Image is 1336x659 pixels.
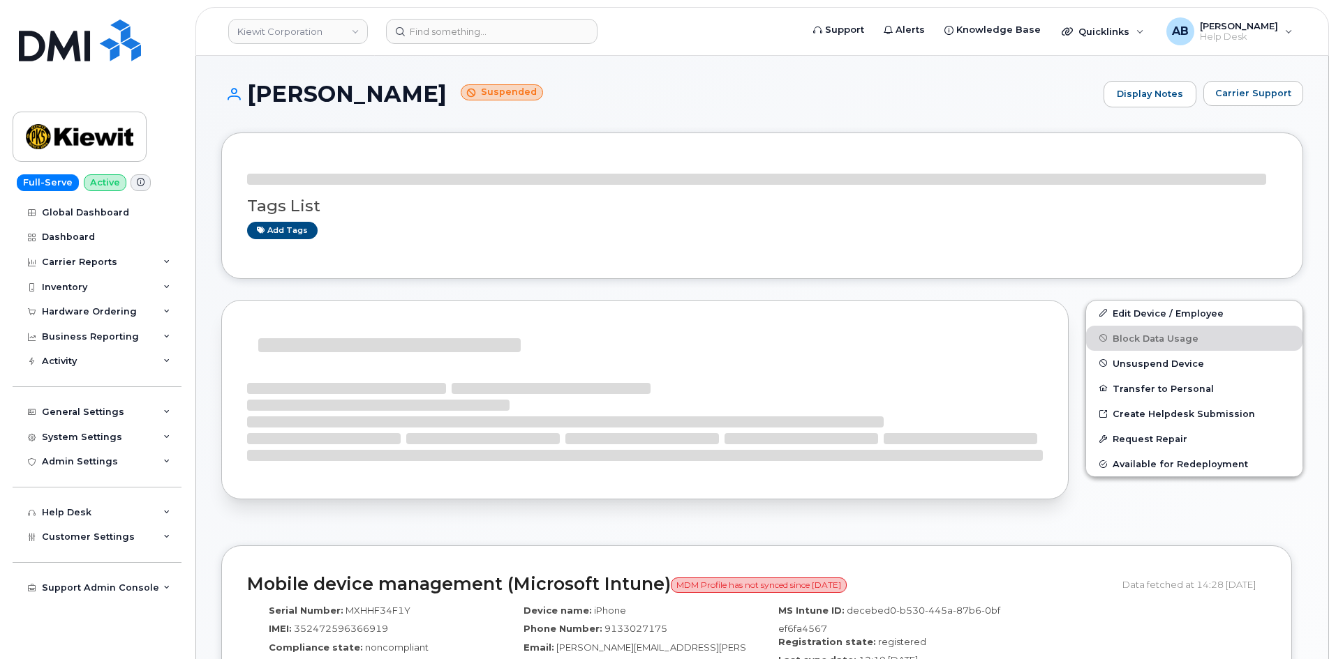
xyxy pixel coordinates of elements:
[671,577,847,593] span: MDM Profile has not synced since [DATE]
[1086,451,1302,476] button: Available for Redeployment
[1086,376,1302,401] button: Transfer to Personal
[247,575,1112,594] h2: Mobile device management (Microsoft Intune)
[1104,81,1196,107] a: Display Notes
[461,84,543,100] small: Suspended
[524,641,554,654] label: Email:
[524,622,602,635] label: Phone Number:
[365,642,429,653] span: noncompliant
[778,605,1000,635] span: decebed0-b530-445a-87b6-0bfef6fa4567
[594,605,626,616] span: iPhone
[294,623,388,634] span: 352472596366919
[1203,81,1303,106] button: Carrier Support
[1122,571,1266,598] div: Data fetched at 14:28 [DATE]
[269,604,343,617] label: Serial Number:
[778,604,845,617] label: MS Intune ID:
[1086,351,1302,376] button: Unsuspend Device
[269,622,292,635] label: IMEI:
[604,623,667,634] span: 9133027175
[1086,401,1302,426] a: Create Helpdesk Submission
[1086,301,1302,326] a: Edit Device / Employee
[247,222,318,239] a: Add tags
[1086,426,1302,451] button: Request Repair
[878,636,926,647] span: registered
[778,635,876,649] label: Registration state:
[247,197,1277,215] h3: Tags List
[1215,86,1291,100] span: Carrier Support
[1113,459,1248,469] span: Available for Redeployment
[524,604,592,617] label: Device name:
[1113,358,1204,368] span: Unsuspend Device
[346,605,410,616] span: MXHHF34F1Y
[221,82,1097,106] h1: [PERSON_NAME]
[269,641,363,654] label: Compliance state:
[1086,326,1302,351] button: Block Data Usage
